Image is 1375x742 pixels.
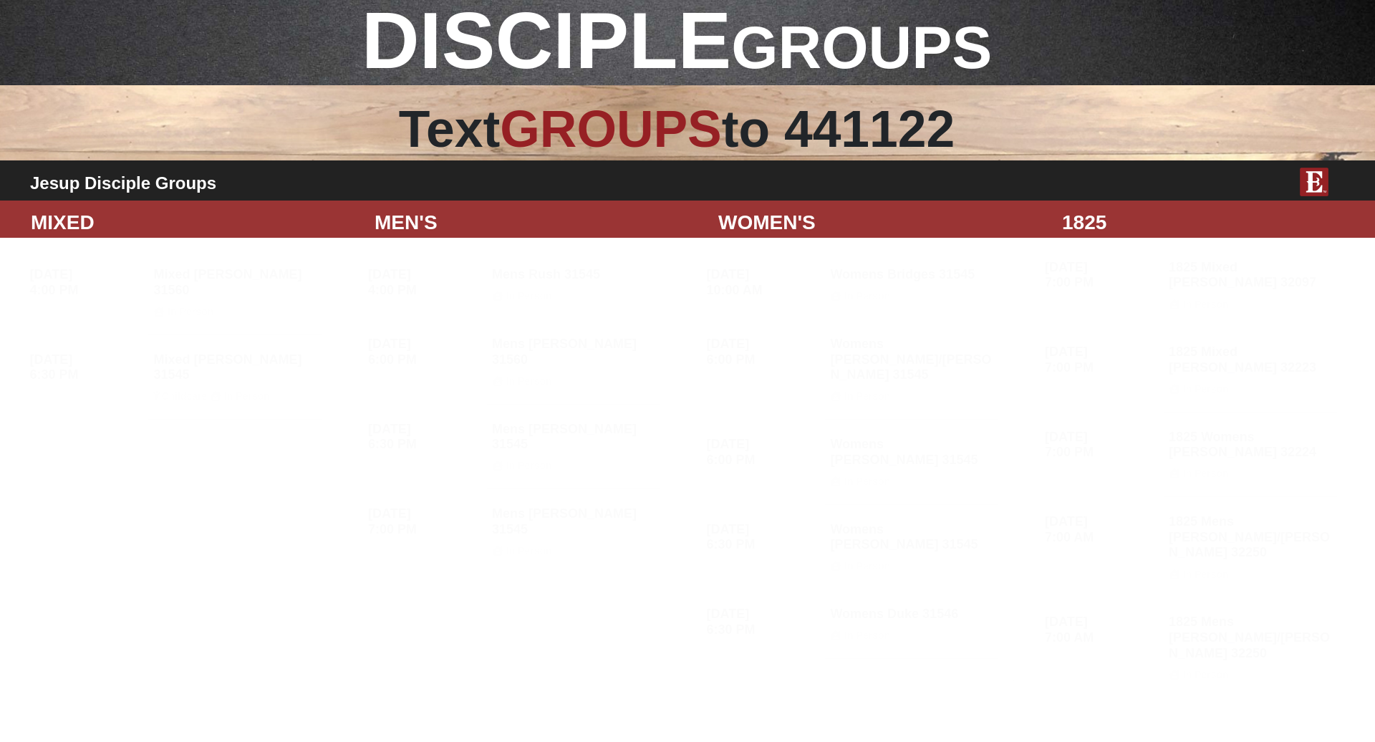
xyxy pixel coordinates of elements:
h4: Mens [PERSON_NAME] 31545 [492,506,655,556]
h4: [DATE] 6:30 PM [368,422,482,453]
b: Jesup Disciple Groups [30,173,216,193]
span: GROUPS [500,100,721,158]
h4: Mens [PERSON_NAME] 31560 [492,337,655,387]
h4: 1825 Womens [PERSON_NAME] 32224 [1169,430,1332,480]
strong: In Person [506,375,552,387]
strong: In Person [224,390,270,402]
div: MIXED [20,208,364,238]
h4: [DATE] 6:30 PM [707,522,821,553]
h4: 1825 Mixed [PERSON_NAME] 32223 [1169,344,1332,395]
strong: In Person [844,390,890,402]
h4: Mixed [PERSON_NAME] 31545 [153,352,317,403]
h4: [DATE] 6:00 PM [707,437,821,468]
h4: [DATE] 7:00 AM [1045,615,1159,645]
strong: In Person [1183,569,1229,580]
h4: Womens [PERSON_NAME] 31545 [830,522,993,572]
span: GROUPS [731,14,992,81]
strong: In Person [1183,669,1229,680]
h4: Mens [PERSON_NAME] 31545 [492,422,655,472]
h4: 1825 Mens [PERSON_NAME]/[PERSON_NAME] 32250 [1169,615,1332,680]
strong: In Person [844,476,890,487]
h4: 1825 Mens [PERSON_NAME]/[PERSON_NAME] 32250 [1169,514,1332,580]
strong: In Person [506,460,552,471]
h4: [DATE] 7:00 AM [1045,514,1159,545]
div: MEN'S [364,208,708,238]
strong: In Person [844,560,890,572]
strong: In Person [1183,383,1229,395]
h4: [DATE] 7:00 PM [368,506,482,537]
h4: [DATE] 6:30 PM [30,352,144,383]
strong: In Person [506,545,552,556]
h4: [DATE] 7:00 PM [1045,430,1159,461]
h4: Womens Duke 31546 [830,607,993,642]
h4: Womens [PERSON_NAME]/[PERSON_NAME] 31545 [830,337,993,403]
h4: Womens [PERSON_NAME] 31545 [830,437,993,487]
strong: Childcare [161,390,207,402]
h4: [DATE] 6:30 PM [707,607,821,637]
strong: In Person [1183,468,1229,479]
div: WOMEN'S [708,208,1051,238]
strong: In Person [844,630,890,641]
img: E-icon-fireweed-White-TM.png [1300,168,1328,196]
